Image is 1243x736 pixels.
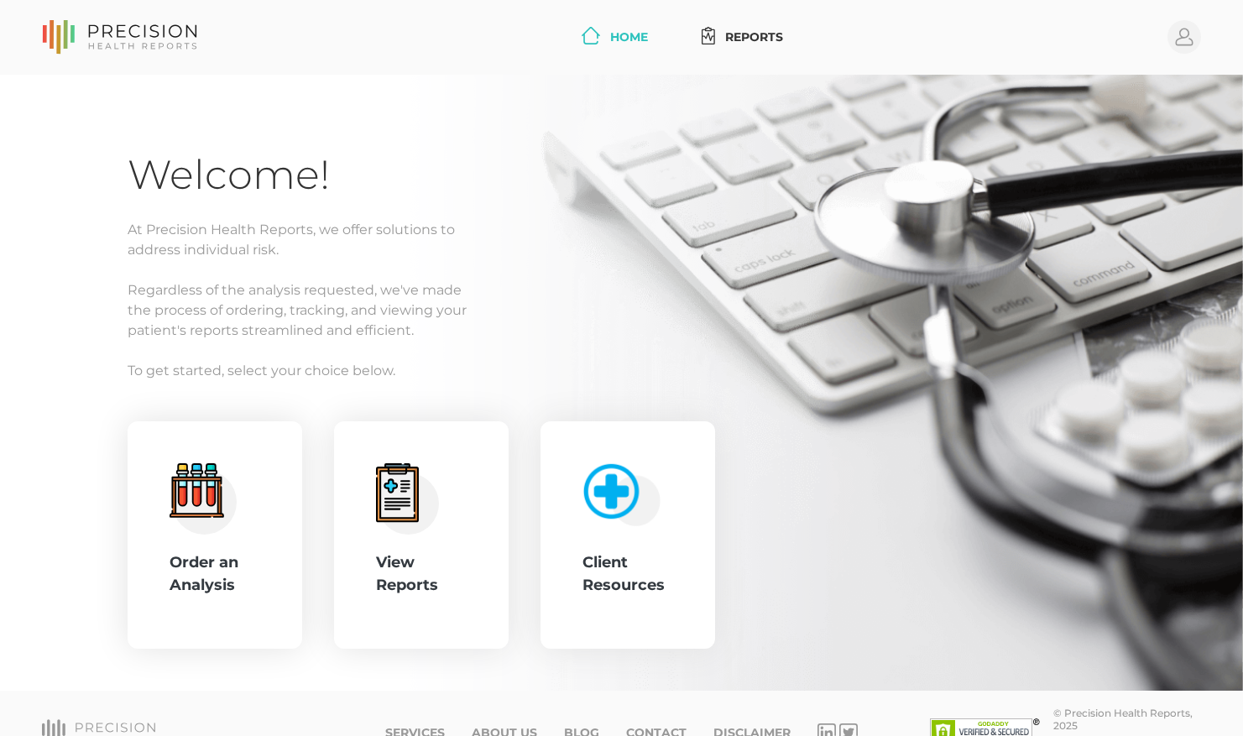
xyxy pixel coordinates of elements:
div: View Reports [376,551,467,597]
div: Order an Analysis [170,551,260,597]
div: © Precision Health Reports, 2025 [1053,707,1201,732]
p: Regardless of the analysis requested, we've made the process of ordering, tracking, and viewing y... [128,280,1115,341]
div: Client Resources [582,551,673,597]
p: To get started, select your choice below. [128,361,1115,381]
h1: Welcome! [128,150,1115,200]
p: At Precision Health Reports, we offer solutions to address individual risk. [128,220,1115,260]
a: Home [575,22,655,53]
a: Reports [695,22,790,53]
img: client-resource.c5a3b187.png [575,456,661,527]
